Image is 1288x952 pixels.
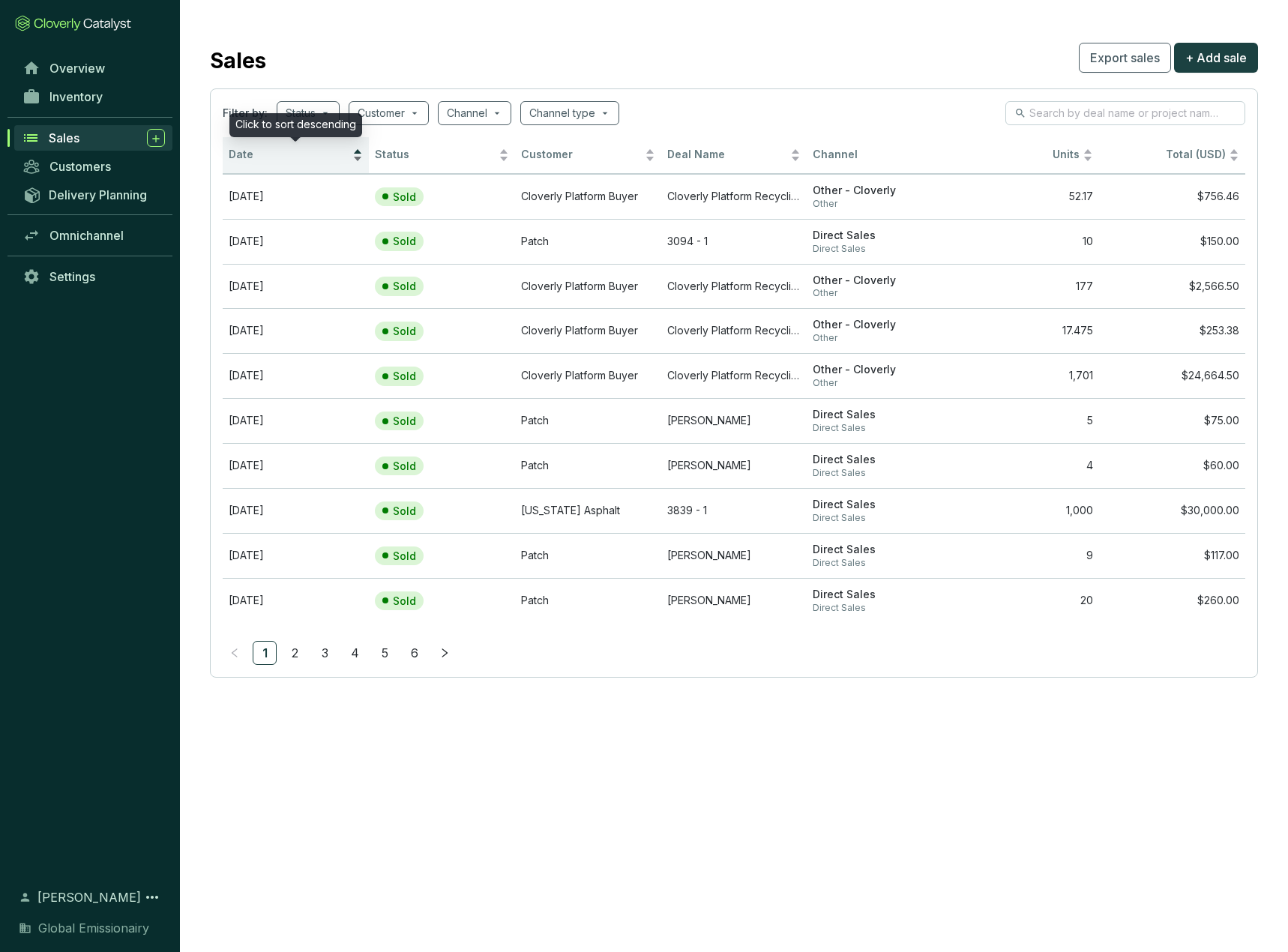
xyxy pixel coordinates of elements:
[439,648,450,658] span: right
[393,460,416,473] p: Sold
[813,422,947,434] span: Direct Sales
[813,453,947,467] span: Direct Sales
[515,398,661,443] td: Patch
[1099,353,1245,398] td: $24,664.50
[393,325,416,338] p: Sold
[813,602,947,614] span: Direct Sales
[1099,488,1245,533] td: $30,000.00
[813,512,947,524] span: Direct Sales
[515,353,661,398] td: Cloverly Platform Buyer
[953,533,1099,578] td: 9
[953,353,1099,398] td: 1,701
[393,235,416,248] p: Sold
[813,543,947,557] span: Direct Sales
[343,642,366,664] a: 4
[38,919,149,937] span: Global Emissionairy
[15,154,172,179] a: Customers
[661,398,807,443] td: Tim Kenney
[813,318,947,332] span: Other - Cloverly
[223,308,369,353] td: Apr 10 2024
[15,55,172,81] a: Overview
[393,280,416,293] p: Sold
[393,504,416,518] p: Sold
[223,106,268,121] span: Filter by:
[661,308,807,353] td: Cloverly Platform Recycling Roadways For Carbon Emission Reductions - Midstate Reclamation and Tr...
[49,159,111,174] span: Customers
[223,219,369,264] td: Apr 04 2024
[393,370,416,383] p: Sold
[37,888,141,906] span: [PERSON_NAME]
[661,488,807,533] td: 3839 - 1
[223,264,369,309] td: Apr 05 2024
[661,353,807,398] td: Cloverly Platform Recycling Roadways For Carbon Emission Reductions - Midstate Reclamation and Tr...
[515,443,661,488] td: Patch
[14,125,172,151] a: Sales
[15,264,172,289] a: Settings
[283,642,306,664] a: 2
[1099,578,1245,623] td: $260.00
[953,443,1099,488] td: 4
[369,137,515,174] th: Status
[515,308,661,353] td: Cloverly Platform Buyer
[1099,533,1245,578] td: $117.00
[229,148,349,162] span: Date
[515,578,661,623] td: Patch
[223,137,369,174] th: Date
[373,641,397,665] li: 5
[393,190,416,204] p: Sold
[1029,105,1223,121] input: Search by deal name or project name...
[813,184,947,198] span: Other - Cloverly
[223,641,247,665] li: Previous Page
[49,228,124,243] span: Omnichannel
[953,219,1099,264] td: 10
[813,588,947,602] span: Direct Sales
[223,533,369,578] td: Aug 22 2024
[375,148,496,162] span: Status
[313,642,336,664] a: 3
[223,398,369,443] td: Apr 30 2024
[813,274,947,288] span: Other - Cloverly
[49,89,103,104] span: Inventory
[661,264,807,309] td: Cloverly Platform Recycling Roadways For Carbon Emission Reductions - Midstate Reclamation and Tr...
[253,642,276,664] a: 1
[15,182,172,207] a: Delivery Planning
[813,408,947,422] span: Direct Sales
[953,488,1099,533] td: 1,000
[393,549,416,563] p: Sold
[1099,398,1245,443] td: $75.00
[433,641,457,665] button: right
[515,488,661,533] td: Idaho Asphalt
[813,377,947,389] span: Other
[661,219,807,264] td: 3094 - 1
[223,488,369,533] td: Jun 07 2024
[813,467,947,479] span: Direct Sales
[661,443,807,488] td: Tim Kenney
[1174,43,1258,73] button: + Add sale
[515,174,661,219] td: Cloverly Platform Buyer
[661,174,807,219] td: Cloverly Platform Recycling Roadways For Carbon Emission Reductions - Midstate Reclamation and Tr...
[953,578,1099,623] td: 20
[813,557,947,569] span: Direct Sales
[807,137,953,174] th: Channel
[223,443,369,488] td: May 19 2024
[49,187,147,202] span: Delivery Planning
[1166,148,1226,160] span: Total (USD)
[953,137,1099,174] th: Units
[1099,219,1245,264] td: $150.00
[223,578,369,623] td: Aug 29 2024
[953,174,1099,219] td: 52.17
[49,61,105,76] span: Overview
[1099,443,1245,488] td: $60.00
[813,363,947,377] span: Other - Cloverly
[15,84,172,109] a: Inventory
[959,148,1080,162] span: Units
[49,269,95,284] span: Settings
[1090,49,1160,67] span: Export sales
[229,648,240,658] span: left
[953,264,1099,309] td: 177
[953,308,1099,353] td: 17.475
[403,641,427,665] li: 6
[373,642,396,664] a: 5
[813,332,947,344] span: Other
[515,219,661,264] td: Patch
